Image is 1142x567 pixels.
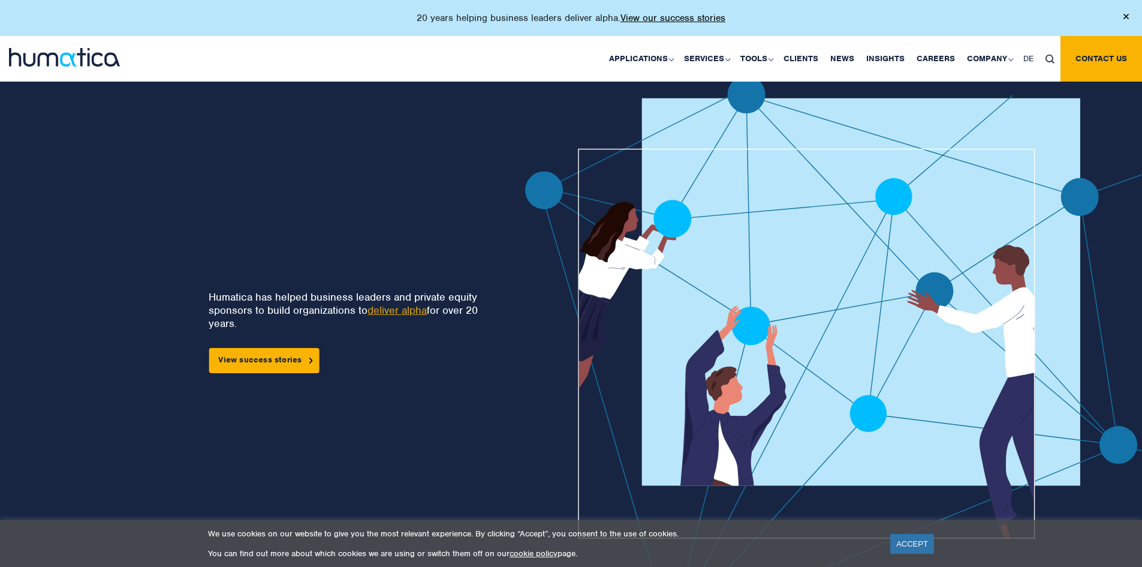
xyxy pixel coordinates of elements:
[603,36,678,82] a: Applications
[209,348,319,373] a: View success stories
[961,36,1017,82] a: Company
[208,548,875,559] p: You can find out more about which cookies we are using or switch them off on our page.
[309,358,313,363] img: arrowicon
[1060,36,1142,82] a: Contact us
[208,529,875,539] p: We use cookies on our website to give you the most relevant experience. By clicking “Accept”, you...
[778,36,824,82] a: Clients
[678,36,734,82] a: Services
[209,290,486,330] p: Humatica has helped business leaders and private equity sponsors to build organizations to for ov...
[9,48,120,67] img: logo
[890,534,934,554] a: ACCEPT
[1045,55,1054,64] img: search_icon
[1023,53,1033,64] span: DE
[734,36,778,82] a: Tools
[510,548,558,559] a: cookie policy
[417,12,725,24] p: 20 years helping business leaders deliver alpha.
[1017,36,1039,82] a: DE
[860,36,911,82] a: Insights
[824,36,860,82] a: News
[911,36,961,82] a: Careers
[367,304,427,317] a: deliver alpha
[620,12,725,24] a: View our success stories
